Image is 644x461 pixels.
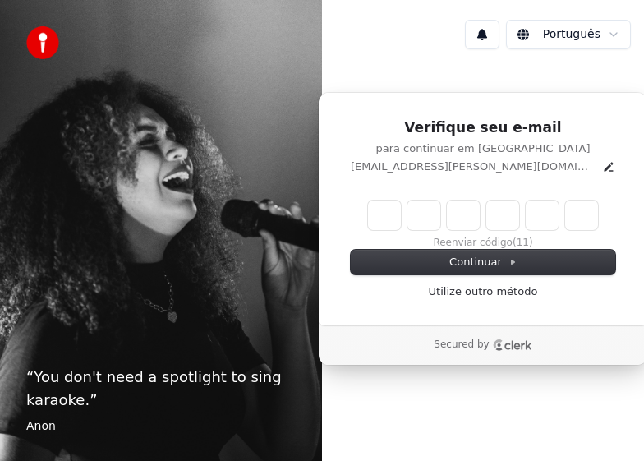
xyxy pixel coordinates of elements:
[602,160,615,173] button: Edit
[351,118,615,138] h1: Verifique seu e-mail
[434,339,489,352] p: Secured by
[351,141,615,156] p: para continuar em [GEOGRAPHIC_DATA]
[449,255,517,270] span: Continuar
[26,366,296,412] p: “ You don't need a spotlight to sing karaoke. ”
[351,250,615,274] button: Continuar
[351,159,596,174] p: [EMAIL_ADDRESS][PERSON_NAME][DOMAIN_NAME]
[26,418,296,435] footer: Anon
[368,201,631,230] input: Enter verification code
[429,284,538,299] a: Utilize outro método
[26,26,59,59] img: youka
[493,339,532,351] a: Clerk logo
